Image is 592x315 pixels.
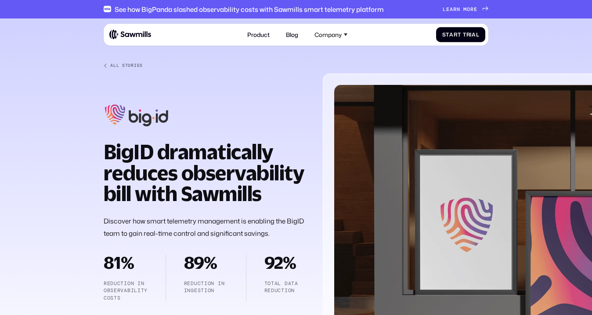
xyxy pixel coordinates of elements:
span: L [443,6,446,12]
div: All Stories [110,63,143,68]
h2: 89% [184,254,228,271]
h2: 92% [264,254,309,271]
span: r [454,31,458,37]
span: m [463,6,467,12]
h2: 81% [104,254,148,271]
span: e [446,6,450,12]
span: o [467,6,470,12]
span: r [453,6,457,12]
span: a [450,6,453,12]
p: Reduction in observability costs [104,280,148,302]
span: a [472,31,476,37]
span: i [470,31,472,37]
span: r [470,6,474,12]
a: Product [243,26,274,42]
span: r [466,31,470,37]
span: l [476,31,480,37]
p: TOTAL DATA REDUCTION [264,280,309,294]
span: n [457,6,460,12]
span: S [442,31,446,37]
span: a [449,31,454,37]
strong: BigID dramatically reduces observability bill with Sawmills [104,140,304,205]
p: Reduction in ingestion [184,280,228,294]
p: Discover how smart telemetry management is enabling the BigID team to gain real-time control and ... [104,215,309,239]
span: T [463,31,466,37]
span: t [458,31,461,37]
span: t [446,31,449,37]
div: Company [314,31,342,38]
div: Company [310,26,352,42]
a: StartTrial [436,27,485,42]
div: See how BigPanda slashed observability costs with Sawmills smart telemetry platform [115,5,384,13]
span: e [474,6,477,12]
a: Learnmore [443,6,488,12]
a: All Stories [104,63,309,68]
a: Blog [282,26,303,42]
